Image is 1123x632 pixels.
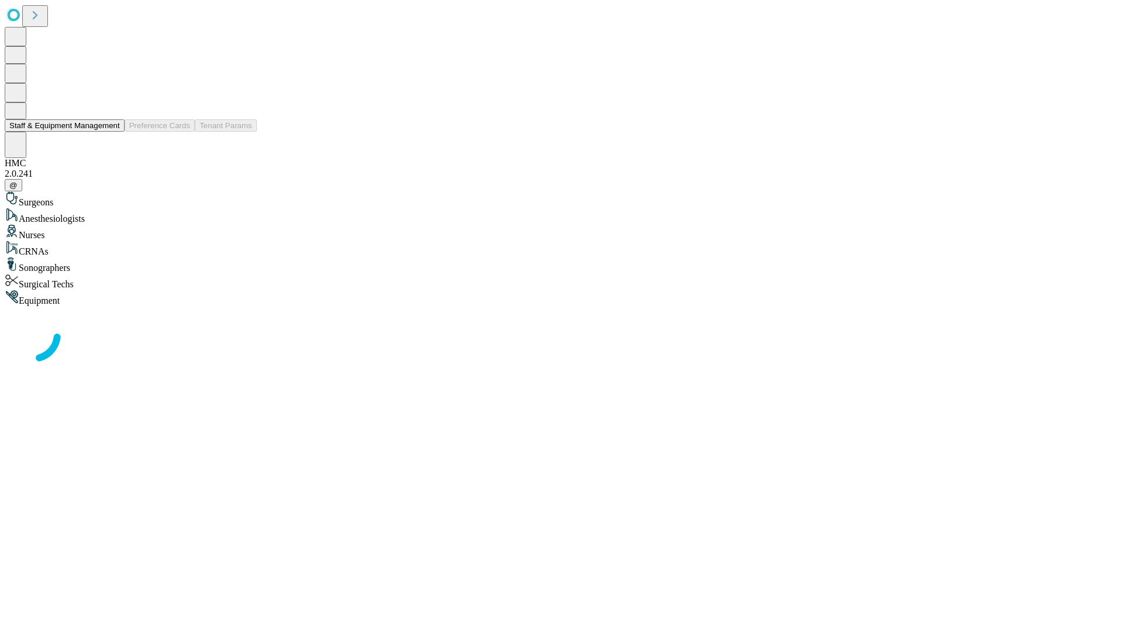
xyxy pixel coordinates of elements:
[5,119,125,132] button: Staff & Equipment Management
[5,290,1118,306] div: Equipment
[5,179,22,191] button: @
[5,224,1118,241] div: Nurses
[5,208,1118,224] div: Anesthesiologists
[195,119,257,132] button: Tenant Params
[5,158,1118,169] div: HMC
[5,257,1118,273] div: Sonographers
[5,241,1118,257] div: CRNAs
[5,273,1118,290] div: Surgical Techs
[9,181,18,190] span: @
[125,119,195,132] button: Preference Cards
[5,169,1118,179] div: 2.0.241
[5,191,1118,208] div: Surgeons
